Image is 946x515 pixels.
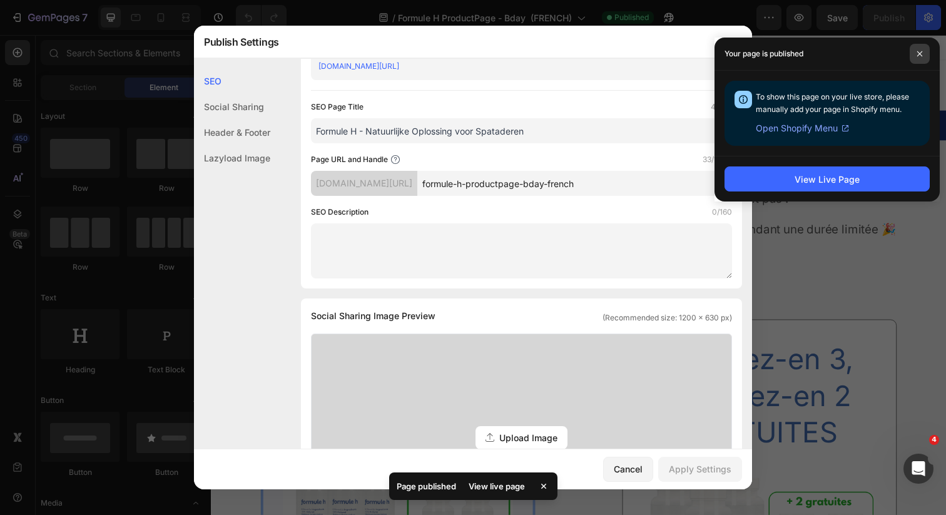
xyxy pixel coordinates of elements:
span: Social Sharing Image Preview [311,308,435,324]
h2: Achetez-en 3, Recevez-en 2 GRATUITES [440,311,679,426]
div: Lazyload Image [194,145,270,171]
p: Mon père m’a inspiré à créer Holystrom. Sans lui, Formule H n’existerait pas ! [11,160,740,176]
div: SEO [194,68,270,94]
label: SEO Page Title [311,101,364,113]
h2: offre à durée limitée [9,120,741,150]
label: SEO Description [311,206,369,218]
span: Open Shopify Menu [756,121,838,136]
label: 0/160 [712,206,732,218]
span: (Recommended size: 1200 x 630 px) [603,312,732,324]
button: View Live Page [725,166,930,191]
label: 33/1000 [703,153,732,166]
input: Title [311,118,732,143]
div: View Live Page [795,173,860,186]
button: Cancel [603,457,653,482]
a: [DOMAIN_NAME][URL] [318,61,399,71]
div: Header & Footer [194,120,270,145]
img: gempages_551470808975803265-62744234-09a4-4bf8-9e73-5b87e026f94d.avif [313,32,438,71]
div: Apply Settings [669,462,731,476]
span: Upload Image [499,431,557,444]
div: [DOMAIN_NAME][URL] [311,171,417,196]
input: Handle [417,171,732,196]
p: 🎂 Offre anniversaire 🥳 [1,83,750,101]
label: Page URL and Handle [311,153,388,166]
span: To show this page on your live store, please manually add your page in Shopify menu. [756,92,909,114]
label: 49/70 [711,101,732,113]
div: Social Sharing [194,94,270,120]
p: Your page is published [725,48,803,60]
button: Apply Settings [658,457,742,482]
p: 👉 Commandez dès maintenant ci-dessous. [11,222,740,238]
p: Page published [397,480,456,492]
div: Cancel [614,462,643,476]
div: Publish Settings [194,26,720,58]
p: Pour fêter ses 67 ans, nous offrons des boîtes supplémentaires avec votre commande pendant une du... [11,191,740,207]
span: 4 [929,435,939,445]
div: View live page [461,477,532,495]
h2: Achetez-en 6, Recevez-en 4 GRATUITES! [73,313,308,427]
iframe: Intercom live chat [903,454,933,484]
